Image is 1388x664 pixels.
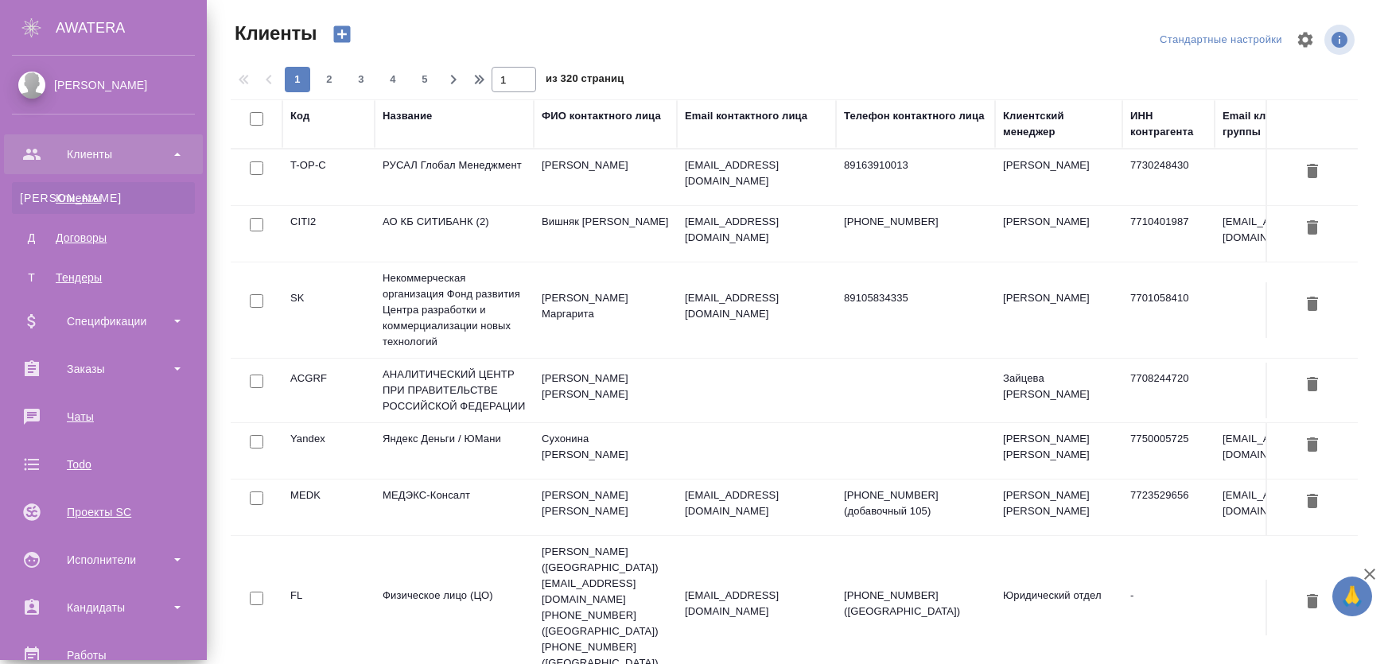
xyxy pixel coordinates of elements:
td: 7701058410 [1122,282,1215,338]
button: Удалить [1299,431,1326,460]
p: [EMAIL_ADDRESS][DOMAIN_NAME] [685,290,828,322]
div: [PERSON_NAME] [12,76,195,94]
div: Email клиентской группы [1223,108,1350,140]
div: Договоры [20,230,187,246]
span: Посмотреть информацию [1324,25,1358,55]
span: Клиенты [231,21,317,46]
p: [PHONE_NUMBER] ([GEOGRAPHIC_DATA]) [844,588,987,619]
td: T-OP-C [282,149,375,205]
a: ДДоговоры [12,222,195,254]
span: 5 [412,72,437,87]
p: [PHONE_NUMBER] (добавочный 105) [844,487,987,519]
td: [EMAIL_ADDRESS][DOMAIN_NAME] [1215,206,1358,262]
td: 7750005725 [1122,423,1215,479]
td: 7723529656 [1122,480,1215,535]
p: [EMAIL_ADDRESS][DOMAIN_NAME] [685,214,828,246]
div: Тендеры [20,270,187,285]
div: Клиенты [12,142,195,166]
p: [PHONE_NUMBER] [844,214,987,230]
div: Спецификации [12,309,195,333]
button: 5 [412,67,437,92]
button: Удалить [1299,487,1326,517]
div: Исполнители [12,548,195,572]
button: Создать [323,21,361,48]
td: Физическое лицо (ЦО) [375,580,534,635]
td: [EMAIL_ADDRESS][DOMAIN_NAME] [1215,480,1358,535]
td: MEDK [282,480,375,535]
td: [PERSON_NAME] Маргарита [534,282,677,338]
td: [PERSON_NAME] [534,149,677,205]
td: Яндекс Деньги / ЮМани [375,423,534,479]
a: [PERSON_NAME]Клиенты [12,182,195,214]
td: 7710401987 [1122,206,1215,262]
span: Настроить таблицу [1286,21,1324,59]
td: [PERSON_NAME] [PERSON_NAME] [534,480,677,535]
div: Заказы [12,357,195,381]
td: Yandex [282,423,375,479]
a: ТТендеры [12,262,195,293]
div: Клиенты [20,190,187,206]
td: Сухонина [PERSON_NAME] [534,423,677,479]
td: Зайцева [PERSON_NAME] [995,363,1122,418]
button: Удалить [1299,157,1326,187]
td: РУСАЛ Глобал Менеджмент [375,149,534,205]
td: FL [282,580,375,635]
div: Код [290,108,309,124]
td: [PERSON_NAME] [PERSON_NAME] [534,363,677,418]
td: ACGRF [282,363,375,418]
td: [PERSON_NAME] [PERSON_NAME] [995,423,1122,479]
div: Название [383,108,432,124]
td: 7708244720 [1122,363,1215,418]
div: ФИО контактного лица [542,108,661,124]
div: Todo [12,452,195,476]
div: Проекты SC [12,500,195,524]
td: 7730248430 [1122,149,1215,205]
div: AWATERA [56,12,207,44]
span: из 320 страниц [546,69,624,92]
td: [PERSON_NAME] [995,282,1122,338]
td: [PERSON_NAME] [995,206,1122,262]
td: АНАЛИТИЧЕСКИЙ ЦЕНТР ПРИ ПРАВИТЕЛЬСТВЕ РОССИЙСКОЙ ФЕДЕРАЦИИ [375,359,534,422]
button: 2 [317,67,342,92]
div: split button [1156,28,1286,52]
button: 4 [380,67,406,92]
p: [EMAIL_ADDRESS][DOMAIN_NAME] [685,588,828,619]
span: 4 [380,72,406,87]
td: МЕДЭКС-Консалт [375,480,534,535]
button: Удалить [1299,214,1326,243]
div: Email контактного лица [685,108,807,124]
p: 89105834335 [844,290,987,306]
p: [EMAIL_ADDRESS][DOMAIN_NAME] [685,157,828,189]
td: - [1122,580,1215,635]
td: АО КБ СИТИБАНК (2) [375,206,534,262]
td: [PERSON_NAME] [PERSON_NAME] [995,480,1122,535]
div: Телефон контактного лица [844,108,985,124]
span: 2 [317,72,342,87]
td: CITI2 [282,206,375,262]
td: Юридический отдел [995,580,1122,635]
p: [EMAIL_ADDRESS][DOMAIN_NAME] [685,487,828,519]
button: Удалить [1299,290,1326,320]
td: [PERSON_NAME] [995,149,1122,205]
div: Клиентский менеджер [1003,108,1114,140]
button: Удалить [1299,588,1326,617]
a: Чаты [4,397,203,437]
td: Некоммерческая организация Фонд развития Центра разработки и коммерциализации новых технологий [375,262,534,358]
a: Todo [4,445,203,484]
div: Чаты [12,405,195,429]
td: [EMAIL_ADDRESS][DOMAIN_NAME] [1215,423,1358,479]
a: Проекты SC [4,492,203,532]
td: SK [282,282,375,338]
div: ИНН контрагента [1130,108,1207,140]
td: Вишняк [PERSON_NAME] [534,206,677,262]
span: 🙏 [1339,580,1366,613]
span: 3 [348,72,374,87]
p: 89163910013 [844,157,987,173]
div: Кандидаты [12,596,195,619]
button: 3 [348,67,374,92]
button: Удалить [1299,371,1326,400]
button: 🙏 [1332,577,1372,616]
